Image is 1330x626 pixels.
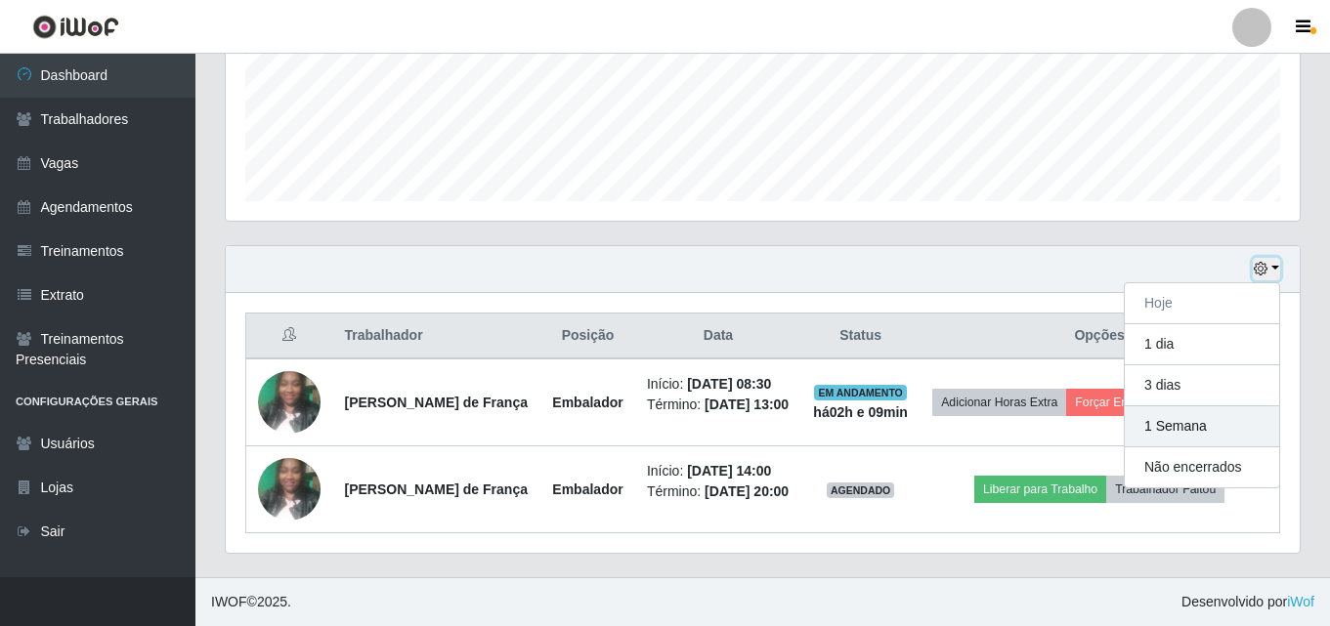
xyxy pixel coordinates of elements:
strong: [PERSON_NAME] de França [344,395,527,410]
img: 1713098995975.jpeg [258,360,321,443]
li: Início: [647,461,790,481]
button: Forçar Encerramento [1066,389,1197,416]
th: Trabalhador [332,313,540,359]
button: Liberar para Trabalho [974,476,1106,503]
th: Data [635,313,801,359]
a: iWof [1287,594,1314,609]
strong: há 02 h e 09 min [813,404,908,420]
img: 1713098995975.jpeg [258,447,321,530]
th: Opções [920,313,1279,359]
button: Hoje [1125,283,1279,324]
strong: Embalador [552,481,622,497]
span: Desenvolvido por [1181,592,1314,612]
button: Adicionar Horas Extra [932,389,1066,416]
span: IWOF [211,594,247,609]
time: [DATE] 08:30 [687,376,771,392]
button: 1 dia [1125,324,1279,365]
th: Posição [540,313,635,359]
button: Não encerrados [1125,447,1279,487]
strong: [PERSON_NAME] de França [344,481,527,497]
span: EM ANDAMENTO [814,385,907,400]
button: 3 dias [1125,365,1279,406]
button: 1 Semana [1125,406,1279,447]
li: Término: [647,395,790,415]
span: AGENDADO [827,482,895,498]
li: Término: [647,481,790,502]
li: Início: [647,374,790,395]
button: Trabalhador Faltou [1106,476,1224,503]
time: [DATE] 14:00 [687,463,771,479]
time: [DATE] 20:00 [705,483,789,499]
time: [DATE] 13:00 [705,396,789,412]
strong: Embalador [552,395,622,410]
span: © 2025 . [211,592,291,612]
th: Status [801,313,920,359]
img: CoreUI Logo [32,15,119,39]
